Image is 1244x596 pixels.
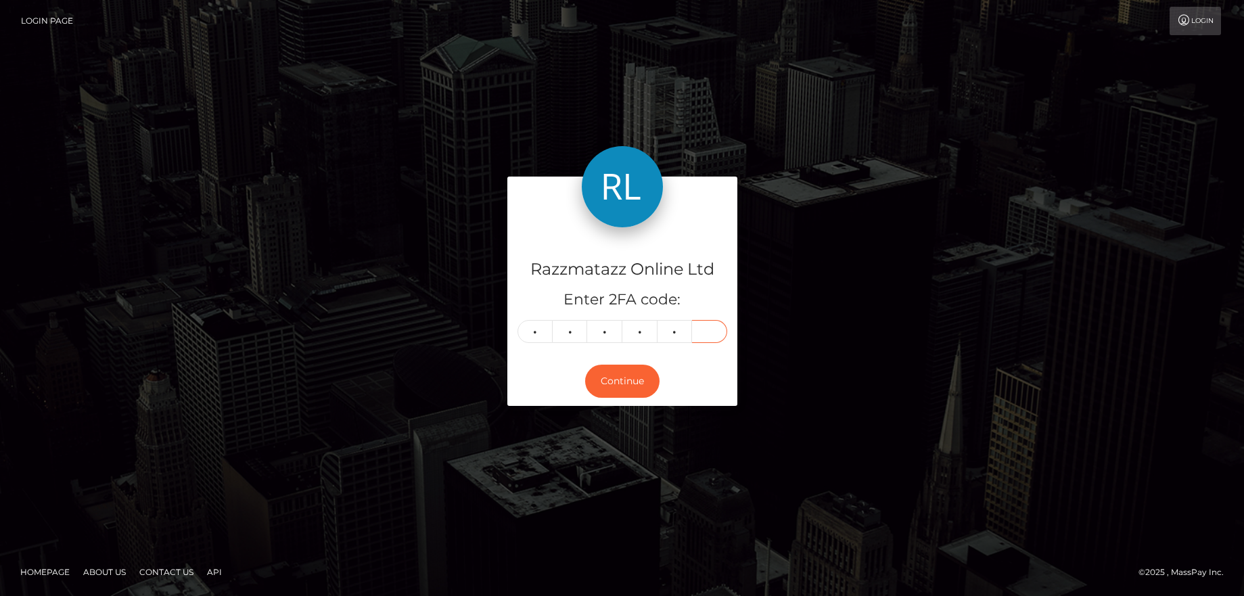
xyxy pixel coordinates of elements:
[134,561,199,582] a: Contact Us
[15,561,75,582] a: Homepage
[21,7,73,35] a: Login Page
[1138,565,1234,580] div: © 2025 , MassPay Inc.
[585,365,660,398] button: Continue
[517,290,727,311] h5: Enter 2FA code:
[202,561,227,582] a: API
[582,146,663,227] img: Razzmatazz Online Ltd
[78,561,131,582] a: About Us
[517,258,727,281] h4: Razzmatazz Online Ltd
[1170,7,1221,35] a: Login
